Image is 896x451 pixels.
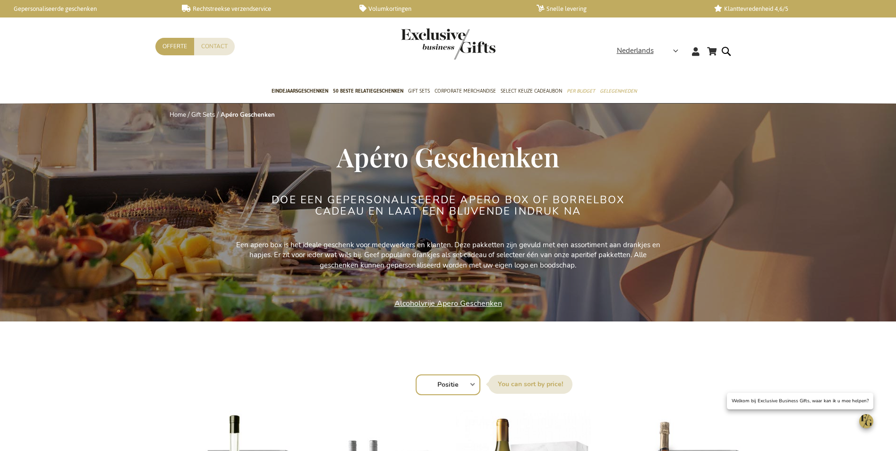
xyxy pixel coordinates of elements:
img: Exclusive Business gifts logo [401,28,495,60]
span: Gift Sets [408,86,430,96]
label: Sorteer op [488,375,572,394]
a: Gift Sets [191,111,215,119]
a: Per Budget [567,80,595,104]
a: Snelle levering [537,5,699,13]
a: Corporate Merchandise [435,80,496,104]
a: Gelegenheden [600,80,637,104]
a: Offerte [155,38,194,55]
a: store logo [401,28,448,60]
a: Contact [194,38,235,55]
a: Eindejaarsgeschenken [272,80,328,104]
a: Alcoholvrije Apero Geschenken [394,298,502,309]
a: 50 beste relatiegeschenken [333,80,403,104]
span: Apéro Geschenken [337,139,559,174]
span: Nederlands [617,45,654,56]
span: Eindejaarsgeschenken [272,86,328,96]
h2: Doe een gepersonaliseerde apero box of borrelbox cadeau en laat een blijvende indruk na [271,194,625,217]
strong: Apéro Geschenken [221,111,275,119]
a: Gift Sets [408,80,430,104]
span: Select Keuze Cadeaubon [501,86,562,96]
a: Home [170,111,186,119]
span: Gelegenheden [600,86,637,96]
span: 50 beste relatiegeschenken [333,86,403,96]
p: Een apero box is het ideale geschenk voor medewerkers en klanten. Deze pakketten zijn gevuld met ... [236,240,661,270]
a: Volumkortingen [359,5,521,13]
a: Select Keuze Cadeaubon [501,80,562,104]
a: Klanttevredenheid 4,6/5 [714,5,876,13]
span: Per Budget [567,86,595,96]
a: Gepersonaliseerde geschenken [5,5,167,13]
span: Corporate Merchandise [435,86,496,96]
a: Rechtstreekse verzendservice [182,5,344,13]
